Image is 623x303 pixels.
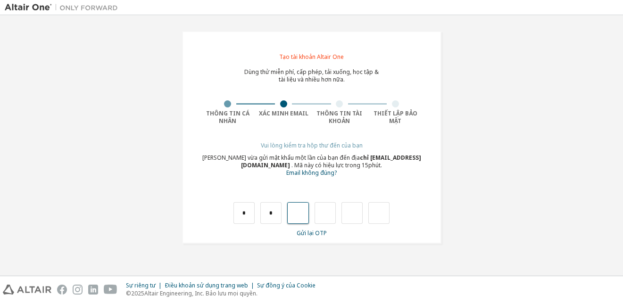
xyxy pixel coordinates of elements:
[279,53,344,61] font: Tạo tài khoản Altair One
[126,281,156,289] font: Sự riêng tư
[126,289,131,297] font: ©
[261,141,363,149] font: Vui lòng kiểm tra hộp thư đến của bạn
[131,289,144,297] font: 2025
[88,285,98,295] img: linkedin.svg
[57,285,67,295] img: facebook.svg
[286,170,337,176] a: Quay lại mẫu đăng ký
[244,68,379,76] font: Dùng thử miễn phí, cấp phép, tải xuống, học tập &
[297,229,327,237] font: Gửi lại OTP
[202,154,360,162] font: [PERSON_NAME] vừa gửi mật khẩu một lần của bạn đến địa
[368,161,382,169] font: phút.
[316,109,362,125] font: Thông tin tài khoản
[286,169,337,177] font: Email không đúng?
[257,281,316,289] font: Sự đồng ý của Cookie
[374,109,417,125] font: Thiết lập bảo mật
[291,161,360,169] font: . Mã này có hiệu lực trong
[206,109,249,125] font: Thông tin cá nhân
[73,285,83,295] img: instagram.svg
[104,285,117,295] img: youtube.svg
[3,285,51,295] img: altair_logo.svg
[259,109,308,117] font: Xác minh Email
[241,154,421,169] font: chỉ [EMAIL_ADDRESS][DOMAIN_NAME]
[279,75,345,83] font: tài liệu và nhiều hơn nữa.
[5,3,123,12] img: Altair One
[165,281,248,289] font: Điều khoản sử dụng trang web
[144,289,258,297] font: Altair Engineering, Inc. Bảo lưu mọi quyền.
[362,161,368,169] font: 15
